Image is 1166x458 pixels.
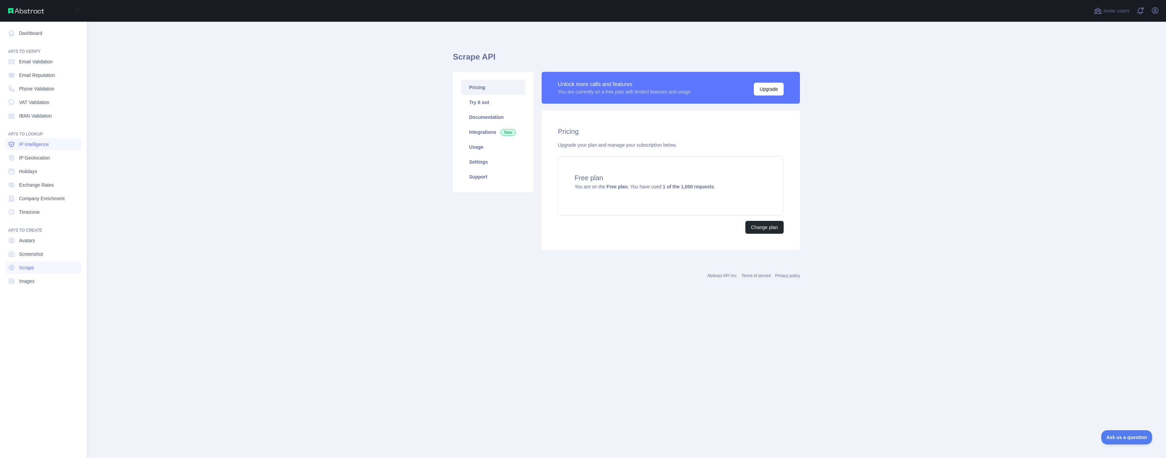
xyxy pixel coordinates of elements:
[5,179,81,191] a: Exchange Rates
[19,112,52,119] span: IBAN Validation
[461,140,525,154] a: Usage
[19,85,55,92] span: Phone Validation
[5,138,81,150] a: IP Intelligence
[19,154,50,161] span: IP Geolocation
[558,142,784,148] div: Upgrade your plan and manage your subscription below.
[19,264,34,271] span: Scrape
[461,95,525,110] a: Try it out
[606,184,627,189] strong: Free plan
[19,251,43,257] span: Screenshot
[575,173,767,183] h4: Free plan
[5,83,81,95] a: Phone Validation
[5,152,81,164] a: IP Geolocation
[5,275,81,287] a: Images
[558,127,784,136] h2: Pricing
[19,58,53,65] span: Email Validation
[558,88,691,95] div: You are currently on a free plan with limited features and usage
[707,273,738,278] a: Abstract API Inc.
[461,110,525,125] a: Documentation
[461,154,525,169] a: Settings
[5,96,81,108] a: VAT Validation
[745,221,784,234] button: Change plan
[5,165,81,178] a: Holidays
[5,27,81,39] a: Dashboard
[5,248,81,260] a: Screenshot
[8,8,44,14] img: Abstract API
[1101,430,1152,444] iframe: Toggle Customer Support
[19,278,35,285] span: Images
[1092,5,1131,16] button: Invite users
[5,206,81,218] a: Timezone
[19,99,49,106] span: VAT Validation
[19,209,40,215] span: Timezone
[5,110,81,122] a: IBAN Validation
[461,125,525,140] a: Integrations New
[5,220,81,233] div: API'S TO CREATE
[5,41,81,54] div: API'S TO VERIFY
[558,80,691,88] div: Unlock more calls and features
[19,168,37,175] span: Holidays
[775,273,800,278] a: Privacy policy
[19,237,35,244] span: Avatars
[5,123,81,137] div: API'S TO LOOKUP
[461,169,525,184] a: Support
[5,234,81,247] a: Avatars
[1103,7,1129,15] span: Invite users
[461,80,525,95] a: Pricing
[500,129,516,136] span: New
[663,184,714,189] strong: 1 of the 1,000 requests
[19,182,54,188] span: Exchange Rates
[5,192,81,205] a: Company Enrichment
[5,262,81,274] a: Scrape
[453,51,800,68] h1: Scrape API
[5,56,81,68] a: Email Validation
[741,273,771,278] a: Terms of service
[754,83,784,96] button: Upgrade
[19,72,55,79] span: Email Reputation
[5,69,81,81] a: Email Reputation
[19,141,49,148] span: IP Intelligence
[575,184,715,189] span: You are on the . You have used .
[19,195,65,202] span: Company Enrichment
